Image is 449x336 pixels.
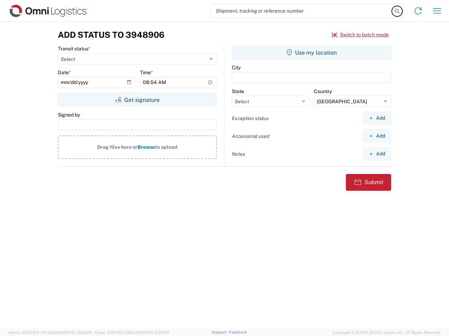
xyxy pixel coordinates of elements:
[140,69,153,76] label: Time
[141,330,169,335] span: [DATE] 12:25:34
[232,45,391,59] button: Use my location
[314,88,332,94] label: Country
[232,64,241,71] label: City
[363,147,391,160] button: Add
[363,112,391,125] button: Add
[232,133,269,139] label: Accessorial used
[95,330,169,335] span: Client: 2025.16.0-1592391
[58,69,71,76] label: Date
[229,330,247,334] a: Feedback
[58,112,80,118] label: Signed by
[232,151,245,157] label: Notes
[138,144,155,150] span: Browse
[232,88,244,94] label: State
[58,30,165,40] h3: Add Status to 3948906
[346,174,391,191] button: Submit
[58,45,91,52] label: Transit status
[232,115,269,121] label: Exception status
[8,330,92,335] span: Server: 2025.16.0-1ffcc23b9e2
[331,29,389,41] button: Switch to batch mode
[212,330,229,334] a: Support
[63,330,92,335] span: [DATE] 12:29:29
[97,144,138,150] span: Drag files here or
[155,144,177,150] span: to upload
[58,93,217,107] button: Get signature
[363,129,391,142] button: Add
[210,4,392,17] input: Shipment, tracking or reference number
[333,329,441,336] span: Copyright © [DATE]-[DATE] Agistix Inc., All Rights Reserved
